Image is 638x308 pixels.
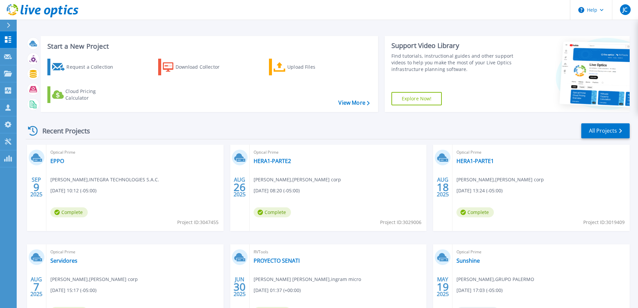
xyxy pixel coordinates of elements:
[437,184,449,190] span: 18
[47,43,369,50] h3: Start a New Project
[177,219,219,226] span: Project ID: 3047455
[26,123,99,139] div: Recent Projects
[391,53,516,73] div: Find tutorials, instructional guides and other support videos to help you make the most of your L...
[391,41,516,50] div: Support Video Library
[254,187,300,194] span: [DATE] 08:20 (-05:00)
[33,284,39,290] span: 7
[50,187,96,194] span: [DATE] 10:12 (-05:00)
[234,284,246,290] span: 30
[269,59,343,75] a: Upload Files
[176,60,229,74] div: Download Collector
[287,60,341,74] div: Upload Files
[233,175,246,199] div: AUG 2025
[47,86,122,103] a: Cloud Pricing Calculator
[456,176,544,183] span: [PERSON_NAME] , [PERSON_NAME] corp
[50,207,88,217] span: Complete
[436,275,449,299] div: MAY 2025
[456,207,494,217] span: Complete
[338,100,369,106] a: View More
[50,158,64,164] a: EPPO
[436,175,449,199] div: AUG 2025
[254,176,341,183] span: [PERSON_NAME] , [PERSON_NAME] corp
[456,276,534,283] span: [PERSON_NAME] , GRUPO PALERMO
[50,176,159,183] span: [PERSON_NAME] , INTEGRA TECHNOLOGIES S.A.C.
[50,257,77,264] a: Servidores
[623,7,627,12] span: JC
[254,149,423,156] span: Optical Prime
[233,275,246,299] div: JUN 2025
[456,149,626,156] span: Optical Prime
[391,92,442,105] a: Explore Now!
[65,88,119,101] div: Cloud Pricing Calculator
[50,149,220,156] span: Optical Prime
[158,59,233,75] a: Download Collector
[437,284,449,290] span: 19
[66,60,120,74] div: Request a Collection
[50,287,96,294] span: [DATE] 15:17 (-05:00)
[254,276,361,283] span: [PERSON_NAME] [PERSON_NAME] , ingram micro
[583,219,625,226] span: Project ID: 3019409
[33,184,39,190] span: 9
[47,59,122,75] a: Request a Collection
[456,257,480,264] a: Sunshine
[581,123,630,138] a: All Projects
[456,187,503,194] span: [DATE] 13:24 (-05:00)
[234,184,246,190] span: 26
[50,248,220,256] span: Optical Prime
[456,248,626,256] span: Optical Prime
[254,158,291,164] a: HERA1-PARTE2
[30,175,43,199] div: SEP 2025
[456,287,503,294] span: [DATE] 17:03 (-05:00)
[380,219,421,226] span: Project ID: 3029006
[254,248,423,256] span: RVTools
[30,275,43,299] div: AUG 2025
[254,257,300,264] a: PROYECTO SENATI
[50,276,138,283] span: [PERSON_NAME] , [PERSON_NAME] corp
[456,158,494,164] a: HERA1-PARTE1
[254,207,291,217] span: Complete
[254,287,301,294] span: [DATE] 01:37 (+00:00)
